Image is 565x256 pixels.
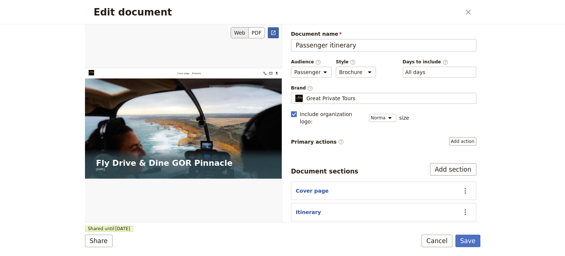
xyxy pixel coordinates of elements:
a: +61 430 279 438 [424,6,437,18]
button: Download pdf [452,6,465,18]
a: Open full preview [268,27,279,38]
select: Style​ [336,67,376,78]
span: Style [336,59,376,65]
button: Share [85,235,113,247]
input: Document name [291,39,476,52]
button: Save [455,235,480,247]
span: ​ [315,59,321,64]
span: ​ [338,139,344,145]
span: Primary actions [291,138,344,145]
select: Audience​ [291,67,331,78]
button: Cover page [296,187,328,194]
span: [DATE] [26,237,48,246]
h1: Fly Drive & Dine GOR Pinnacle [26,217,353,237]
button: Primary actions​ [449,137,476,145]
span: ​ [443,59,448,64]
button: Close dialog [462,6,475,18]
span: Great Private Tours [306,95,355,102]
select: size [369,114,396,122]
span: [DATE] [115,226,130,232]
span: ​ [350,59,356,64]
a: Itinerary [256,7,277,17]
button: Actions [459,206,472,218]
span: Document name [291,30,476,38]
span: Days to include [403,59,476,65]
span: ​ [307,85,313,91]
a: Cover page [220,7,250,17]
span: size [399,114,409,122]
div: Document sections [291,167,358,176]
button: Web [231,27,249,38]
button: Actions [459,185,472,197]
button: Add section [430,163,476,176]
span: Audience [291,59,331,65]
span: Shared until [85,226,133,232]
button: Days to include​Clear input [405,69,426,76]
img: Great Private Tours logo [9,4,73,17]
a: bookings@greatprivatetours.com.au [438,6,451,18]
h2: Edit document [94,7,461,18]
button: Cancel [422,235,452,247]
button: Itinerary [296,208,321,216]
span: Brand [291,85,476,91]
button: PDF [249,27,265,38]
img: Profile [294,95,303,102]
span: Include organization logo : [300,111,365,125]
